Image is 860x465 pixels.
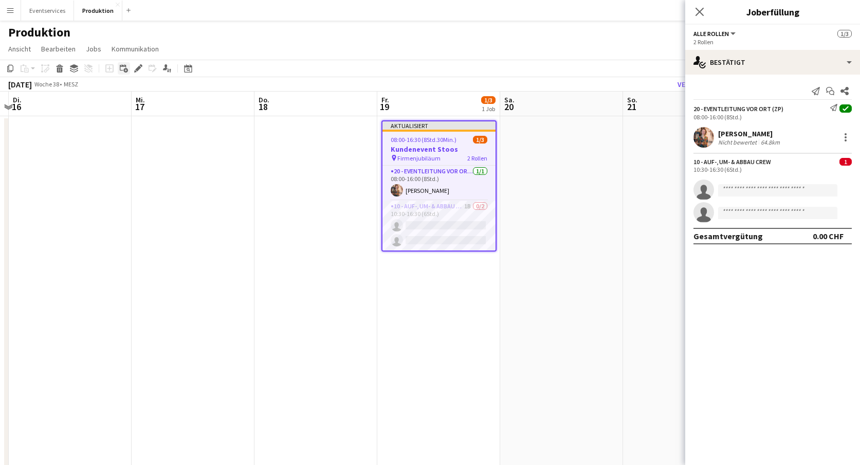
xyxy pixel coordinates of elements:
span: 18 [257,101,269,113]
span: 2 Rollen [467,154,487,162]
span: Firmenjubiläum [397,154,441,162]
span: 20 [503,101,515,113]
div: [DATE] [8,79,32,90]
a: Ansicht [4,42,35,56]
span: Jobs [86,44,101,53]
span: Bearbeiten [41,44,76,53]
a: Bearbeiten [37,42,80,56]
button: Produktion [74,1,122,21]
div: 10 - Auf-, Um- & Abbau Crew [693,158,771,166]
div: 10:30-16:30 (6Std.) [693,166,852,173]
div: Bestätigt [685,50,860,75]
span: 21 [626,101,637,113]
span: 16 [11,101,22,113]
h3: Joberfüllung [685,5,860,19]
button: Veröffentlichen Sie 1 Job [673,78,772,91]
span: 1/3 [481,96,496,104]
span: 19 [380,101,389,113]
app-job-card: Aktualisiert08:00-16:30 (8Std.30Min.)1/3Kundenevent Stoos Firmenjubiläum2 Rollen20 - Eventleitung... [381,120,497,252]
button: Alle Rollen [693,30,737,38]
a: Kommunikation [107,42,163,56]
span: 08:00-16:30 (8Std.30Min.) [391,136,456,144]
span: Fr. [381,95,389,104]
div: 0.00 CHF [813,231,844,241]
h3: Kundenevent Stoos [382,145,496,154]
div: MESZ [64,80,78,88]
div: 20 - Eventleitung vor Ort (ZP) [693,105,783,113]
div: 64.8km [759,138,782,146]
span: Mi. [136,95,145,104]
span: Woche 38 [34,80,60,88]
span: So. [627,95,637,104]
a: Jobs [82,42,105,56]
div: [PERSON_NAME] [718,129,782,138]
span: Alle Rollen [693,30,729,38]
span: Do. [259,95,269,104]
div: 2 Rollen [693,38,852,46]
app-card-role: 20 - Eventleitung vor Ort (ZP)1/108:00-16:00 (8Std.)[PERSON_NAME] [382,166,496,201]
h1: Produktion [8,25,70,40]
span: 1/3 [473,136,487,144]
span: Sa. [504,95,515,104]
span: Di. [13,95,22,104]
span: 17 [134,101,145,113]
div: Nicht bewertet [718,138,759,146]
div: Gesamtvergütung [693,231,763,241]
span: Ansicht [8,44,31,53]
div: Aktualisiert [382,121,496,130]
span: 1 [839,158,852,166]
app-card-role: 10 - Auf-, Um- & Abbau Crew1B0/210:30-16:30 (6Std.) [382,201,496,251]
span: 1/3 [837,30,852,38]
span: Kommunikation [112,44,159,53]
div: 1 Job [482,105,495,113]
div: 08:00-16:00 (8Std.) [693,113,852,121]
button: Eventservices [21,1,74,21]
